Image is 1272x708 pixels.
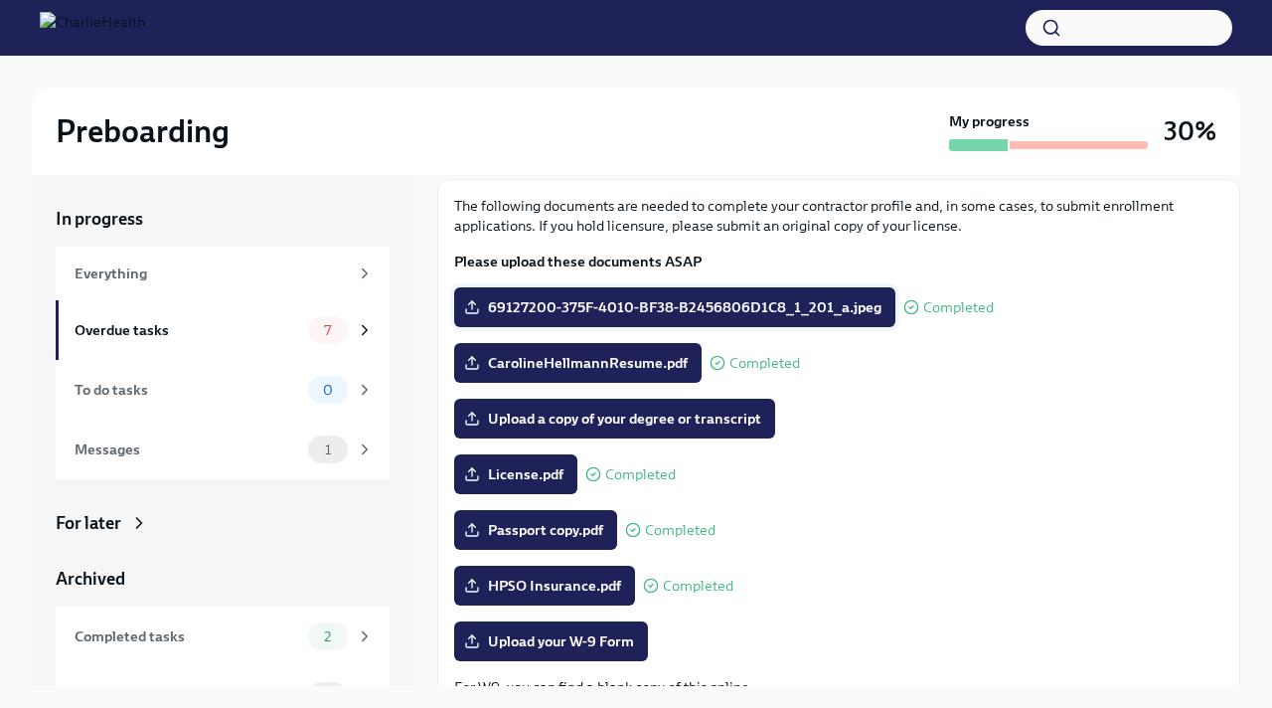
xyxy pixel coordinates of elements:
a: Completed tasks2 [56,607,390,666]
span: License.pdf [468,464,563,484]
a: Everything [56,247,390,300]
strong: My progress [949,111,1030,131]
a: To do tasks0 [56,360,390,420]
div: For later [56,511,121,535]
label: 69127200-375F-4010-BF38-B2456806D1C8_1_201_a.jpeg [454,287,895,327]
span: Upload a copy of your degree or transcript [468,409,761,429]
h2: Preboarding [56,111,230,151]
strong: Please upload these documents ASAP [454,253,702,270]
span: 1 [313,442,343,457]
span: Upload your W-9 Form [468,631,634,651]
label: License.pdf [454,454,577,494]
span: Completed [663,579,733,594]
div: Everything [75,263,348,284]
label: CarolineHellmannResume.pdf [454,343,702,383]
span: Completed [923,300,994,315]
p: The following documents are needed to complete your contractor profile and, in some cases, to sub... [454,196,1223,236]
label: Passport copy.pdf [454,510,617,550]
span: Completed [729,356,800,371]
label: Upload a copy of your degree or transcript [454,399,775,439]
span: CarolineHellmannResume.pdf [468,353,688,373]
div: Overdue tasks [75,319,300,341]
div: Optional tasks [75,685,300,707]
span: 7 [312,323,343,338]
a: Archived [56,567,390,591]
label: Upload your W-9 Form [454,621,648,661]
span: Completed [645,523,715,538]
span: 69127200-375F-4010-BF38-B2456806D1C8_1_201_a.jpeg [468,297,881,317]
span: 0 [311,383,345,398]
span: HPSO Insurance.pdf [468,576,621,596]
p: For W9, you can find a blank copy of this online. [454,677,1223,697]
a: Overdue tasks7 [56,300,390,360]
a: For later [56,511,390,535]
div: Completed tasks [75,625,300,647]
span: Completed [605,467,676,482]
a: In progress [56,207,390,231]
img: CharlieHealth [40,12,145,44]
a: Messages1 [56,420,390,479]
div: Messages [75,439,300,460]
span: Passport copy.pdf [468,520,603,540]
h3: 30% [1164,113,1216,149]
label: HPSO Insurance.pdf [454,566,635,606]
span: 2 [312,629,343,644]
div: To do tasks [75,379,300,401]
